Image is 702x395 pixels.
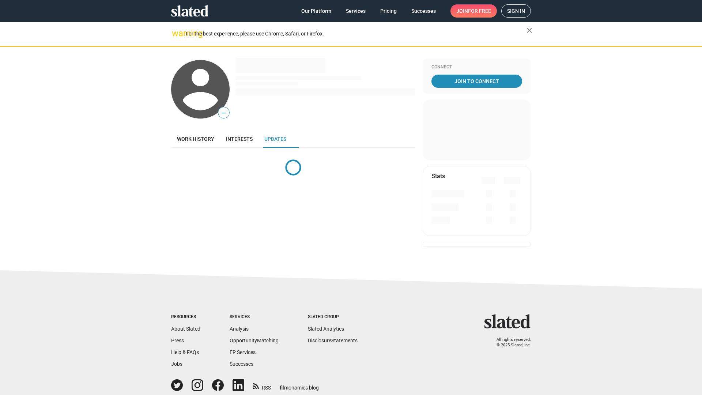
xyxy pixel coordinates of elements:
a: Pricing [374,4,403,18]
div: For the best experience, please use Chrome, Safari, or Firefox. [186,29,526,39]
span: film [280,385,288,391]
span: Successes [411,4,436,18]
a: RSS [253,380,271,391]
a: EP Services [230,349,256,355]
div: Resources [171,314,200,320]
mat-icon: close [525,26,534,35]
a: OpportunityMatching [230,338,279,343]
a: Help & FAQs [171,349,199,355]
a: About Slated [171,326,200,332]
mat-card-title: Stats [431,172,445,180]
a: filmonomics blog [280,379,319,391]
span: Join [456,4,491,18]
span: Services [346,4,366,18]
div: Connect [431,64,522,70]
a: Analysis [230,326,249,332]
span: Join To Connect [433,75,521,88]
div: Services [230,314,279,320]
a: Updates [258,130,292,148]
span: Updates [264,136,286,142]
a: Slated Analytics [308,326,344,332]
span: Sign in [507,5,525,17]
a: Press [171,338,184,343]
a: Successes [230,361,253,367]
mat-icon: warning [172,29,181,38]
a: Sign in [501,4,531,18]
span: Our Platform [301,4,331,18]
span: for free [468,4,491,18]
a: DisclosureStatements [308,338,358,343]
span: Interests [226,136,253,142]
a: Work history [171,130,220,148]
a: Interests [220,130,258,148]
a: Join To Connect [431,75,522,88]
span: Work history [177,136,214,142]
a: Jobs [171,361,182,367]
a: Joinfor free [450,4,497,18]
a: Services [340,4,371,18]
a: Our Platform [295,4,337,18]
a: Successes [405,4,442,18]
span: — [218,108,229,118]
div: Slated Group [308,314,358,320]
p: All rights reserved. © 2025 Slated, Inc. [489,337,531,348]
span: Pricing [380,4,397,18]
